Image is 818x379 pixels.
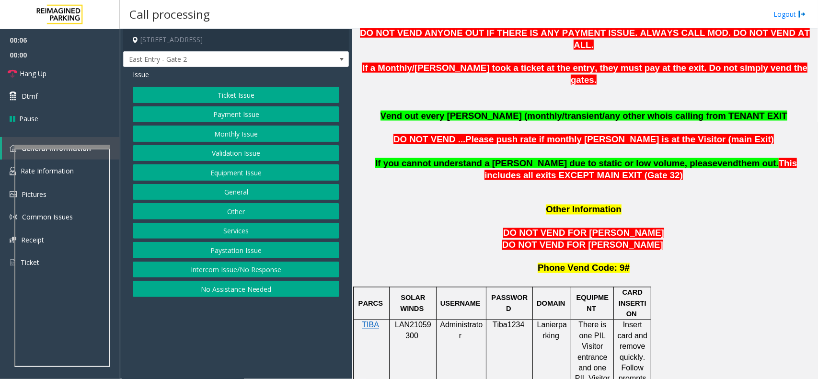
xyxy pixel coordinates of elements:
[133,126,339,142] button: Monthly Issue
[133,184,339,200] button: General
[440,300,481,308] span: USERNAME
[133,223,339,239] button: Services
[20,69,46,79] span: Hang Up
[400,294,427,312] span: SOLAR WINDS
[731,134,774,144] span: main Exit)
[124,52,303,67] span: East Entry - Gate 2
[2,137,120,160] a: General Information
[358,300,383,308] span: PARCS
[537,321,567,340] span: Lanierparking
[133,87,339,103] button: Ticket Issue
[666,111,787,121] span: is calling from TENANT EXIT
[10,167,16,175] img: 'icon'
[133,281,339,297] button: No Assistance Needed
[125,2,215,26] h3: Call processing
[576,294,609,312] span: EQUIPMENT
[10,191,17,197] img: 'icon'
[133,242,339,258] button: Paystation Issue
[798,9,806,19] img: logout
[133,203,339,219] button: Other
[546,205,622,215] span: Other Information
[491,294,528,312] span: PASSWORD
[133,145,339,161] button: Validation Issue
[503,228,664,238] span: DO NOT VEND FOR [PERSON_NAME]
[362,63,807,85] span: If a Monthly/[PERSON_NAME] took a ticket at the entry, they must pay at the exit. Do not simply v...
[10,237,16,243] img: 'icon'
[738,158,779,168] span: them out.
[133,106,339,123] button: Payment Issue
[537,300,565,308] span: DOMAIN
[380,111,666,121] span: Vend out every [PERSON_NAME] (monthly/transient/any other who
[538,263,630,273] span: Phone Vend Code: 9#
[133,164,339,181] button: Equipment Issue
[10,258,16,267] img: 'icon'
[375,158,717,168] span: If you cannot understand a [PERSON_NAME] due to static or low volume, please
[22,144,91,153] span: General Information
[493,321,525,329] span: Tiba1234
[22,91,38,101] span: Dtmf
[502,240,663,250] span: DO NOT VEND FOR [PERSON_NAME]
[133,69,149,80] span: Issue
[484,158,797,180] span: This includes all exits EXCEPT MAIN EXIT (Gate 32)
[395,321,431,340] span: LAN21059300
[393,134,731,144] span: DO NOT VEND ...Please push rate if monthly [PERSON_NAME] is at the Visitor (
[360,28,810,49] span: DO NOT VEND ANYONE OUT IF THERE IS ANY PAYMENT ISSUE. ALWAYS CALL MOD. DO NOT VEND AT ALL.
[619,289,646,318] span: CARD INSERTION
[10,213,17,221] img: 'icon'
[362,322,379,329] a: TIBA
[773,9,806,19] a: Logout
[123,29,349,51] h4: [STREET_ADDRESS]
[133,262,339,278] button: Intercom Issue/No Response
[717,158,738,168] span: vend
[19,114,38,124] span: Pause
[10,145,17,152] img: 'icon'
